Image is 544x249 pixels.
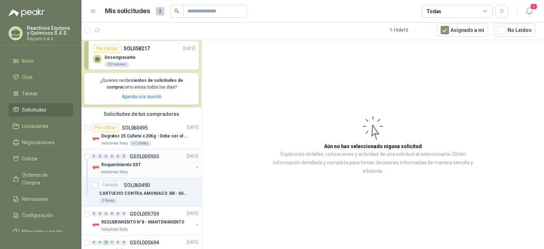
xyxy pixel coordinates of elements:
div: 0 [97,211,103,216]
div: 0 [91,240,97,245]
div: 0 [115,211,121,216]
h1: Mis solicitudes [105,6,150,16]
span: Tareas [22,90,38,97]
a: Por cotizarSOL058217[DATE] Desengrasante30 Galones [84,41,199,69]
p: [DATE] [183,45,195,52]
div: 0 [115,154,121,159]
p: Requim S.A.S. [27,37,73,41]
p: Degratec 25 Cuñete x 20Kg - Debe ser el de Tecnas (por ahora homologado) - (Adjuntar ficha técnica) [101,133,189,140]
a: Inicio [8,54,73,68]
div: 1 - 10 de 10 [390,24,431,36]
div: 2 [103,240,109,245]
span: 3 [530,3,538,10]
b: cientos de solicitudes de compra [107,78,183,90]
span: Negociaciones [22,138,55,146]
div: 0 [121,240,127,245]
a: Manuales y ayuda [8,225,73,238]
p: SOL060495 [122,125,148,130]
span: Licitaciones [22,122,48,130]
p: GSOL005759 [130,211,159,216]
button: No Leídos [494,23,535,37]
p: Industrias Tomy [101,169,128,175]
p: [DATE] [187,210,199,217]
a: Solicitudes [8,103,73,117]
div: 0 [91,154,97,159]
p: Requerimiento SST [101,162,141,168]
a: 0 0 0 0 0 0 GSOL005759[DATE] Company LogoREQUERIMIENTO N°8 - MANTENIMIENTOIndustrias Tomy [91,210,200,232]
img: Company Logo [91,221,100,230]
a: Negociaciones [8,136,73,149]
a: Cotizar [8,152,73,165]
p: SOL060490 [124,183,150,188]
img: Logo peakr [8,9,45,17]
button: 3 [523,5,535,18]
div: 0 [103,211,109,216]
div: 0 [91,211,97,216]
a: Remisiones [8,192,73,206]
p: Industrias Tomy [101,141,128,146]
div: 0 [121,211,127,216]
span: Solicitudes [22,106,46,114]
div: 0 [97,154,103,159]
p: GSOL005930 [130,154,159,159]
p: CARTUCHO CONTRA AMONIACO 3M - 6004 [99,190,187,197]
span: Inicio [22,57,33,65]
p: Explora los detalles, cotizaciones y actividad de una solicitud al seleccionarla. Obtén informaci... [273,150,473,176]
span: Cotizar [22,155,38,163]
a: Órdenes de Compra [8,168,73,189]
div: 0 [109,211,115,216]
p: ¿Quieres recibir como estas todos los días? [89,77,194,91]
img: Company Logo [91,164,100,172]
a: Licitaciones [8,119,73,133]
div: Solicitudes de tus compradores [81,107,202,121]
a: CerradoSOL060490CARTUCHO CONTRA AMONIACO 3M - 60043 Pares [81,178,202,207]
div: 3 Pares [99,198,117,204]
div: Cerrado [99,181,121,189]
div: 0 [109,240,115,245]
div: Por cotizar [93,44,121,53]
a: Configuración [8,209,73,222]
p: [DATE] [187,153,199,160]
div: Por cotizar [91,124,119,132]
div: 0 [97,240,103,245]
a: Chat [8,70,73,84]
a: 0 0 0 0 0 0 GSOL005930[DATE] Company LogoRequerimiento SSTIndustrias Tomy [91,152,200,175]
p: Reactivos Equipos y Químicos S.A.S. [27,26,73,35]
a: Por cotizarSOL060495[DATE] Company LogoDegratec 25 Cuñete x 20Kg - Debe ser el de Tecnas (por aho... [81,121,202,149]
span: Configuración [22,211,53,219]
p: [DATE] [187,124,199,131]
span: Chat [22,73,33,81]
p: [DATE] [187,239,199,246]
div: Todas [426,7,441,15]
h3: Aún no has seleccionado niguna solicitud [324,142,422,150]
div: 0 [109,154,115,159]
p: Desengrasante [104,55,136,60]
img: Company Logo [91,135,100,143]
div: 30 Galones [104,62,129,67]
span: 3 [156,7,164,16]
span: Remisiones [22,195,48,203]
p: REQUERIMIENTO N°8 - MANTENIMIENTO [101,219,185,226]
div: 0 [103,154,109,159]
button: Asignado a mi [437,23,488,37]
span: Órdenes de Compra [22,171,66,187]
div: 6 Cuñetes [129,141,151,146]
p: SOL058217 [124,45,150,52]
div: 0 [115,240,121,245]
div: 0 [121,154,127,159]
p: GSOL005694 [130,240,159,245]
a: Tareas [8,87,73,100]
a: Agenda una reunión [122,94,161,99]
span: Manuales y ayuda [22,228,62,236]
p: Industrias Tomy [101,227,128,232]
span: search [174,9,179,13]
